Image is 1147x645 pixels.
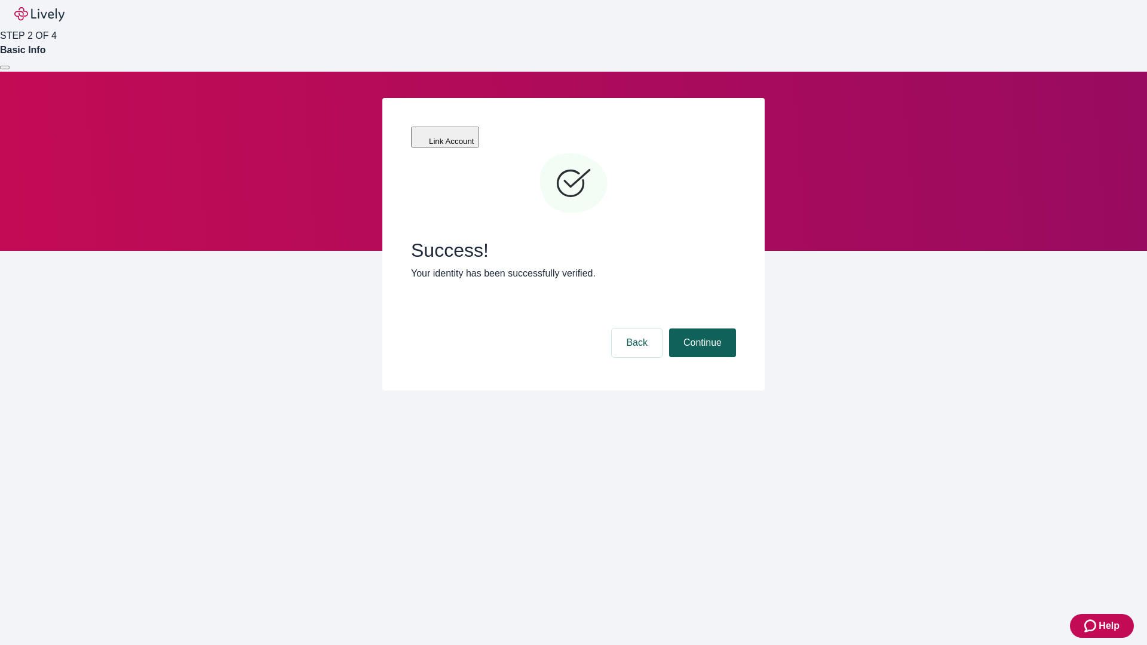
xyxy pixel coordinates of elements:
svg: Checkmark icon [538,148,609,220]
span: Success! [411,239,736,262]
span: Help [1099,619,1120,633]
button: Link Account [411,127,479,148]
p: Your identity has been successfully verified. [411,266,736,281]
button: Continue [669,328,736,357]
button: Back [612,328,662,357]
button: Zendesk support iconHelp [1070,614,1134,638]
img: Lively [14,7,65,21]
svg: Zendesk support icon [1084,619,1099,633]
